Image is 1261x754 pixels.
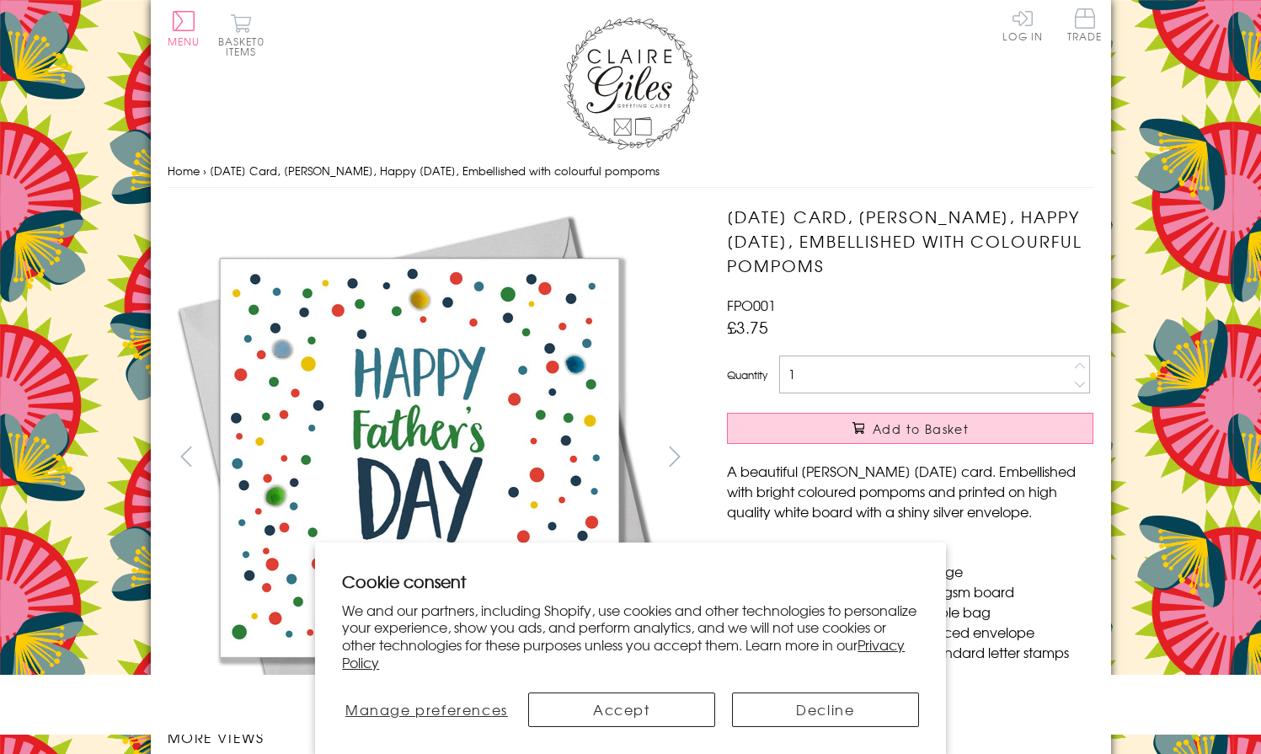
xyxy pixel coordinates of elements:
button: next [655,437,693,475]
span: Add to Basket [873,420,969,437]
label: Quantity [727,367,767,382]
nav: breadcrumbs [168,154,1094,189]
a: Privacy Policy [342,634,905,672]
h1: [DATE] Card, [PERSON_NAME], Happy [DATE], Embellished with colourful pompoms [727,205,1093,277]
span: › [203,163,206,179]
a: Trade [1067,8,1103,45]
span: Manage preferences [345,699,508,719]
li: Dimensions: 150mm x 150mm [744,541,1093,561]
a: Log In [1002,8,1043,41]
p: We and our partners, including Shopify, use cookies and other technologies to personalize your ex... [342,602,919,671]
button: Add to Basket [727,413,1093,444]
span: 0 items [226,34,264,59]
button: prev [168,437,206,475]
span: Trade [1067,8,1103,41]
button: Manage preferences [342,693,510,727]
img: Father's Day Card, Dotty, Happy Father's Day, Embellished with colourful pompoms [693,205,1199,584]
button: Menu [168,11,200,46]
span: Menu [168,34,200,49]
span: £3.75 [727,315,768,339]
button: Basket0 items [218,13,264,56]
img: Father's Day Card, Dotty, Happy Father's Day, Embellished with colourful pompoms [167,205,672,710]
span: FPO001 [727,295,776,315]
span: [DATE] Card, [PERSON_NAME], Happy [DATE], Embellished with colourful pompoms [210,163,660,179]
h2: Cookie consent [342,570,919,593]
a: Home [168,163,200,179]
h3: More views [168,727,694,747]
img: Claire Giles Greetings Cards [564,17,698,150]
button: Decline [732,693,919,727]
p: A beautiful [PERSON_NAME] [DATE] card. Embellished with bright coloured pompoms and printed on hi... [727,461,1093,521]
button: Accept [528,693,715,727]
